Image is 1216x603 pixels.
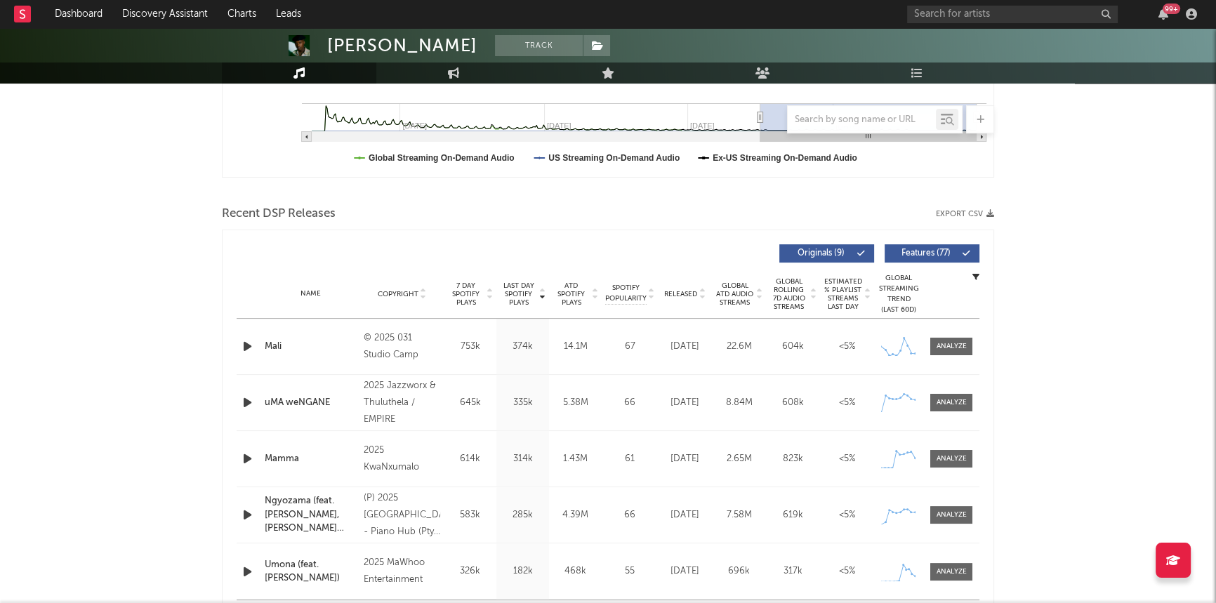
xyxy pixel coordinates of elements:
a: Mali [265,340,357,354]
div: [DATE] [661,396,708,410]
span: ATD Spotify Plays [553,281,590,307]
div: 335k [500,396,546,410]
div: 2025 Jazzworx & Thuluthela / EMPIRE [364,378,440,428]
div: 619k [769,508,817,522]
div: 608k [769,396,817,410]
div: 7.58M [715,508,762,522]
div: 61 [605,452,654,466]
a: uMA weNGANE [265,396,357,410]
span: Copyright [377,290,418,298]
div: 468k [553,564,598,578]
div: 614k [447,452,493,466]
div: <5% [824,564,871,578]
span: Last Day Spotify Plays [500,281,537,307]
span: Originals ( 9 ) [788,249,853,258]
div: [DATE] [661,452,708,466]
div: [PERSON_NAME] [327,35,477,56]
div: 645k [447,396,493,410]
span: 7 Day Spotify Plays [447,281,484,307]
text: US Streaming On-Demand Audio [548,153,680,163]
div: 182k [500,564,546,578]
button: Export CSV [936,210,994,218]
div: Global Streaming Trend (Last 60D) [878,273,920,315]
div: © 2025 031 Studio Camp [364,330,440,364]
span: Features ( 77 ) [894,249,958,258]
input: Search by song name or URL [788,114,936,126]
div: 696k [715,564,762,578]
div: 8.84M [715,396,762,410]
div: 1.43M [553,452,598,466]
div: [DATE] [661,564,708,578]
div: 374k [500,340,546,354]
span: Spotify Popularity [605,283,647,304]
span: Estimated % Playlist Streams Last Day [824,277,862,311]
div: [DATE] [661,340,708,354]
div: 314k [500,452,546,466]
a: Mamma [265,452,357,466]
a: Umona (feat. [PERSON_NAME]) [265,558,357,585]
div: 67 [605,340,654,354]
input: Search for artists [907,6,1118,23]
div: 753k [447,340,493,354]
div: <5% [824,396,871,410]
span: Released [664,290,697,298]
div: 14.1M [553,340,598,354]
button: Features(77) [885,244,979,263]
div: 99 + [1163,4,1180,14]
text: Ex-US Streaming On-Demand Audio [713,153,857,163]
div: Name [265,289,357,299]
div: 22.6M [715,340,762,354]
div: 66 [605,396,654,410]
div: 55 [605,564,654,578]
div: 317k [769,564,817,578]
span: Global ATD Audio Streams [715,281,754,307]
text: Global Streaming On-Demand Audio [369,153,515,163]
div: <5% [824,508,871,522]
div: 2.65M [715,452,762,466]
div: <5% [824,340,871,354]
span: Global Rolling 7D Audio Streams [769,277,808,311]
div: 66 [605,508,654,522]
div: 285k [500,508,546,522]
div: 604k [769,340,817,354]
div: 2025 KwaNxumalo [364,442,440,476]
div: 5.38M [553,396,598,410]
div: 823k [769,452,817,466]
div: 326k [447,564,493,578]
button: Track [495,35,583,56]
div: 583k [447,508,493,522]
div: <5% [824,452,871,466]
button: Originals(9) [779,244,874,263]
button: 99+ [1158,8,1168,20]
div: 2025 MaWhoo Entertainment [364,555,440,588]
span: Recent DSP Releases [222,206,336,223]
div: [DATE] [661,508,708,522]
div: 4.39M [553,508,598,522]
div: (P) 2025 [GEOGRAPHIC_DATA] - Piano Hub (Pty) Ltd, exclusively distributed under Sony Music Entert... [364,490,440,541]
a: Ngyozama (feat. [PERSON_NAME], [PERSON_NAME] [PERSON_NAME], [PERSON_NAME] Daughter, [PERSON_NAME]... [265,494,357,536]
